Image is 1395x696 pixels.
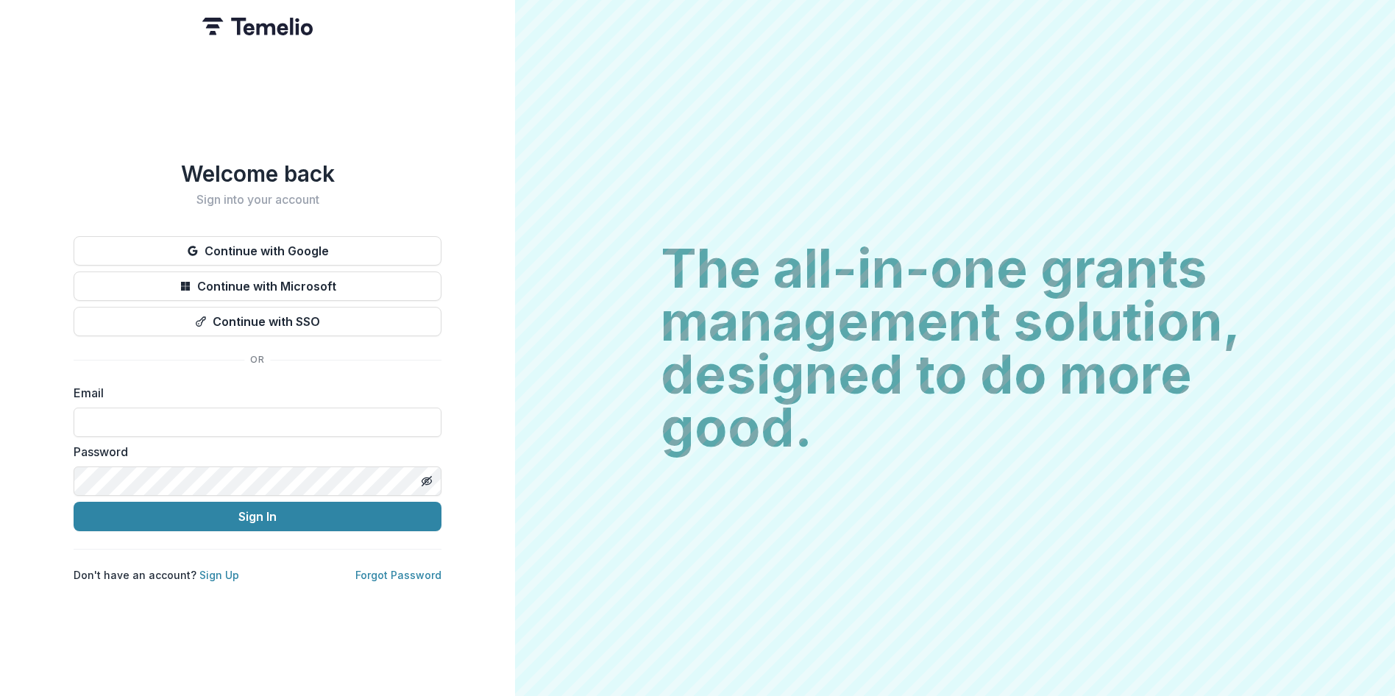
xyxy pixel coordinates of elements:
a: Forgot Password [355,569,441,581]
img: Temelio [202,18,313,35]
label: Email [74,384,433,402]
button: Toggle password visibility [415,469,439,493]
p: Don't have an account? [74,567,239,583]
button: Continue with SSO [74,307,441,336]
label: Password [74,443,433,461]
button: Continue with Google [74,236,441,266]
h2: Sign into your account [74,193,441,207]
h1: Welcome back [74,160,441,187]
a: Sign Up [199,569,239,581]
button: Continue with Microsoft [74,271,441,301]
button: Sign In [74,502,441,531]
